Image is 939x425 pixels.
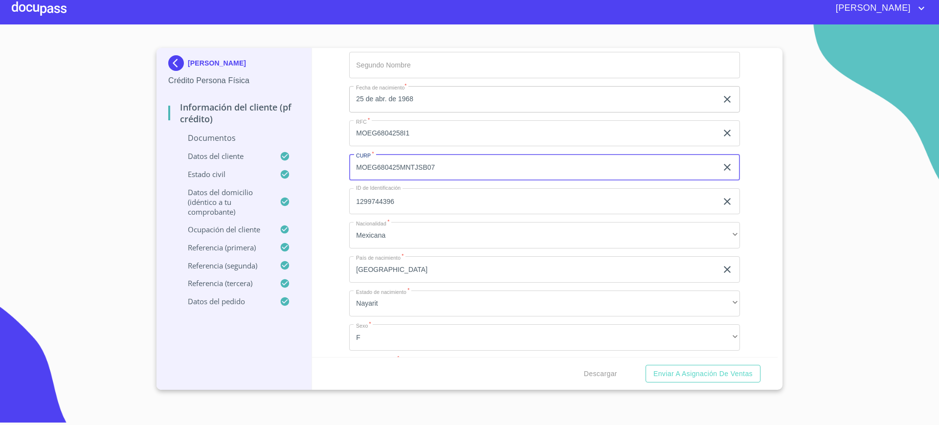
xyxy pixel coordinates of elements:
[721,127,733,139] button: clear input
[653,368,753,380] span: Enviar a Asignación de Ventas
[828,0,927,16] button: account of current user
[168,224,280,234] p: Ocupación del Cliente
[168,169,280,179] p: Estado Civil
[168,75,300,87] p: Crédito Persona Física
[721,161,733,173] button: clear input
[349,291,740,317] div: Nayarit
[168,243,280,252] p: Referencia (primera)
[168,55,188,71] img: Docupass spot blue
[168,55,300,75] div: [PERSON_NAME]
[828,0,916,16] span: [PERSON_NAME]
[188,59,246,67] p: [PERSON_NAME]
[349,222,740,248] div: Mexicana
[168,296,280,306] p: Datos del pedido
[168,278,280,288] p: Referencia (tercera)
[646,365,760,383] button: Enviar a Asignación de Ventas
[349,324,740,351] div: F
[168,101,300,125] p: Información del cliente (PF crédito)
[168,261,280,270] p: Referencia (segunda)
[168,151,280,161] p: Datos del cliente
[580,365,621,383] button: Descargar
[168,133,300,143] p: Documentos
[168,187,280,217] p: Datos del domicilio (idéntico a tu comprobante)
[721,264,733,275] button: clear input
[721,196,733,207] button: clear input
[584,368,617,380] span: Descargar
